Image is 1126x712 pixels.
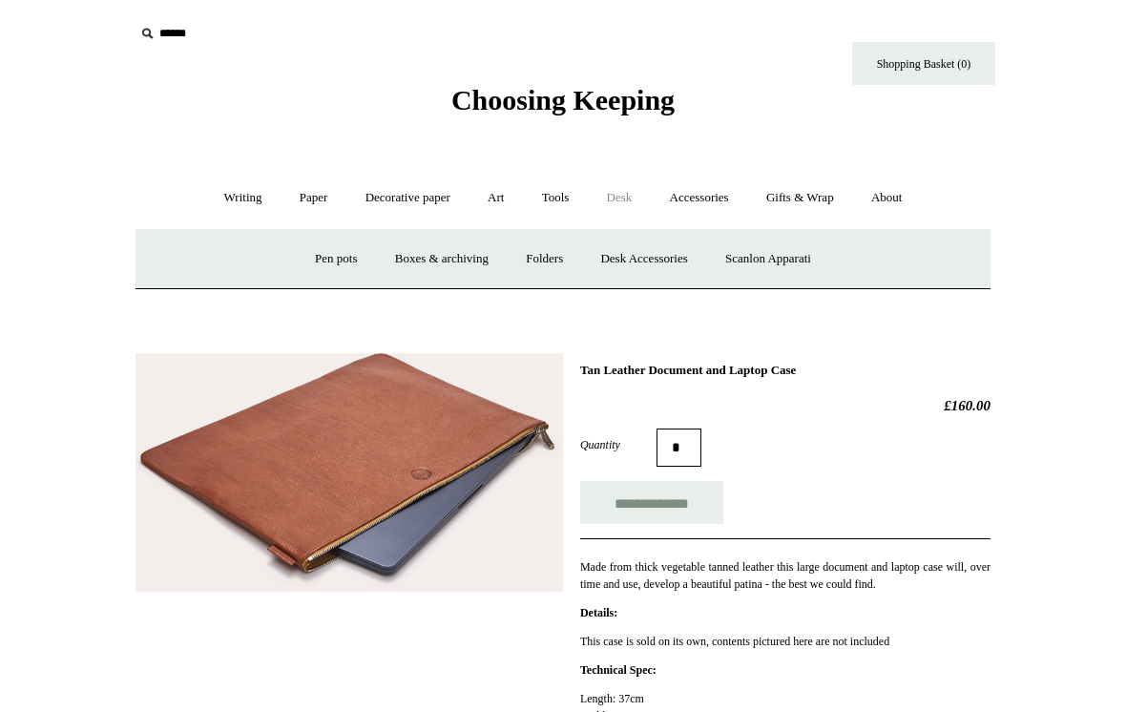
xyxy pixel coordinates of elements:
[749,173,851,223] a: Gifts & Wrap
[580,663,657,677] strong: Technical Spec:
[580,363,990,378] h1: Tan Leather Document and Laptop Case
[580,397,990,414] h2: £160.00
[282,173,345,223] a: Paper
[854,173,920,223] a: About
[653,173,746,223] a: Accessories
[852,42,995,85] a: Shopping Basket (0)
[583,234,704,284] a: Desk Accessories
[451,84,675,115] span: Choosing Keeping
[580,436,657,453] label: Quantity
[470,173,521,223] a: Art
[451,99,675,113] a: Choosing Keeping
[348,173,468,223] a: Decorative paper
[580,558,990,593] p: Made from thick vegetable tanned leather this large document and laptop case will, over time and ...
[298,234,374,284] a: Pen pots
[580,606,617,619] strong: Details:
[590,173,650,223] a: Desk
[378,234,506,284] a: Boxes & archiving
[708,234,828,284] a: Scanlon Apparati
[509,234,580,284] a: Folders
[136,353,563,592] img: Tan Leather Document and Laptop Case
[207,173,280,223] a: Writing
[580,633,990,650] p: This case is sold on its own, contents pictured here are not included
[525,173,587,223] a: Tools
